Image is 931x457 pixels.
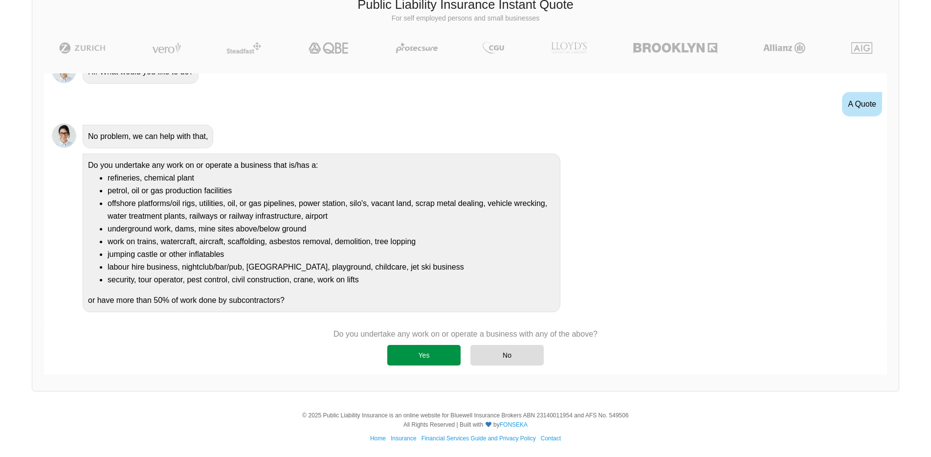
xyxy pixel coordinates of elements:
div: No problem, we can help with that, [83,125,213,148]
div: Yes [387,345,461,366]
a: Contact [541,435,561,442]
img: Allianz | Public Liability Insurance [758,42,810,54]
a: FONSEKA [500,421,528,428]
img: Chatbot | PLI [52,123,76,148]
div: Do you undertake any work on or operate a business that is/has a: or have more than 50% of work d... [83,154,560,312]
img: QBE | Public Liability Insurance [303,42,355,54]
li: petrol, oil or gas production facilities [108,184,555,197]
p: Do you undertake any work on or operate a business with any of the above? [333,329,598,340]
li: labour hire business, nightclub/bar/pub, [GEOGRAPHIC_DATA], playground, childcare, jet ski business [108,261,555,274]
li: jumping castle or other inflatables [108,248,555,261]
img: Protecsure | Public Liability Insurance [392,42,442,54]
img: CGU | Public Liability Insurance [479,42,508,54]
img: Vero | Public Liability Insurance [148,42,185,54]
li: underground work, dams, mine sites above/below ground [108,223,555,235]
a: Insurance [391,435,417,442]
li: offshore platforms/oil rigs, utilities, oil, or gas pipelines, power station, silo's, vacant land... [108,197,555,223]
a: Financial Services Guide and Privacy Policy [421,435,536,442]
p: For self employed persons and small businesses [40,14,891,23]
a: Home [370,435,386,442]
img: AIG | Public Liability Insurance [847,42,876,54]
div: A Quote [842,92,882,116]
img: Zurich | Public Liability Insurance [55,42,110,54]
li: refineries, chemical plant [108,172,555,184]
li: work on trains, watercraft, aircraft, scaffolding, asbestos removal, demolition, tree lopping [108,235,555,248]
img: Brooklyn | Public Liability Insurance [629,42,721,54]
div: No [470,345,544,366]
img: LLOYD's | Public Liability Insurance [546,42,593,54]
li: security, tour operator, pest control, civil construction, crane, work on lifts [108,274,555,286]
img: Steadfast | Public Liability Insurance [222,42,266,54]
